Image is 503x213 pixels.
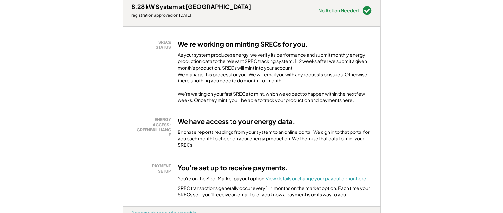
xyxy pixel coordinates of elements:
div: Enphase reports readings from your system to an online portal. We sign in to that portal for you ... [178,129,372,148]
h3: We have access to your energy data. [178,117,295,126]
div: SREC transactions generally occur every 1-4 months on the market option. Each time your SRECs sel... [178,185,372,198]
div: ENERGY ACCESS: GREENBRILLIANCE [135,117,171,137]
div: 8.28 kW System at [GEOGRAPHIC_DATA] [131,3,251,10]
div: No Action Needed [318,8,359,13]
h3: We're working on minting SRECs for you. [178,40,308,48]
div: registration approved on [DATE] [131,13,251,18]
div: SRECs STATUS [135,40,171,50]
div: As your system produces energy, we verify its performance and submit monthly energy production da... [178,52,372,87]
div: PAYMENT SETUP [135,163,171,174]
a: View details or change your payout option here. [266,175,368,181]
div: We're waiting on your first SRECs to mint, which we expect to happen within the next few weeks. O... [178,91,372,104]
div: You're on the Spot Market payout option. [178,175,368,182]
h3: You're set up to receive payments. [178,163,288,172]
